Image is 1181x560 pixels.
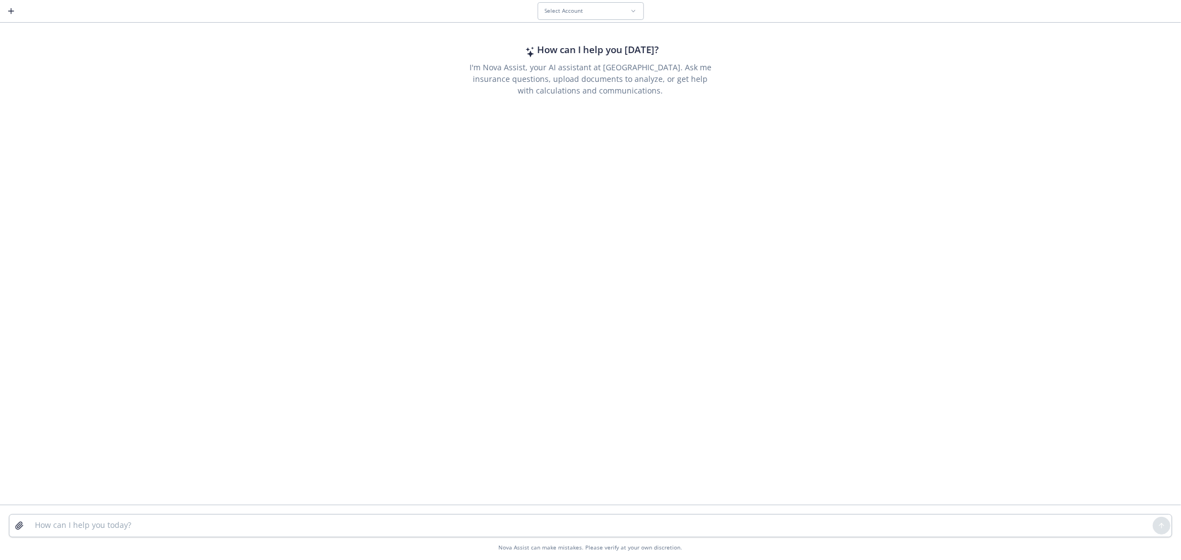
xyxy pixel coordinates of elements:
[467,61,715,96] p: I'm Nova Assist, your AI assistant at [GEOGRAPHIC_DATA]. Ask me insurance questions, upload docum...
[538,43,659,57] h2: How can I help you [DATE]?
[2,2,20,20] button: Create a new chat
[9,544,1172,551] div: Nova Assist can make mistakes. Please verify at your own discretion.
[545,7,584,14] span: Select Account
[538,2,644,20] button: Select Account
